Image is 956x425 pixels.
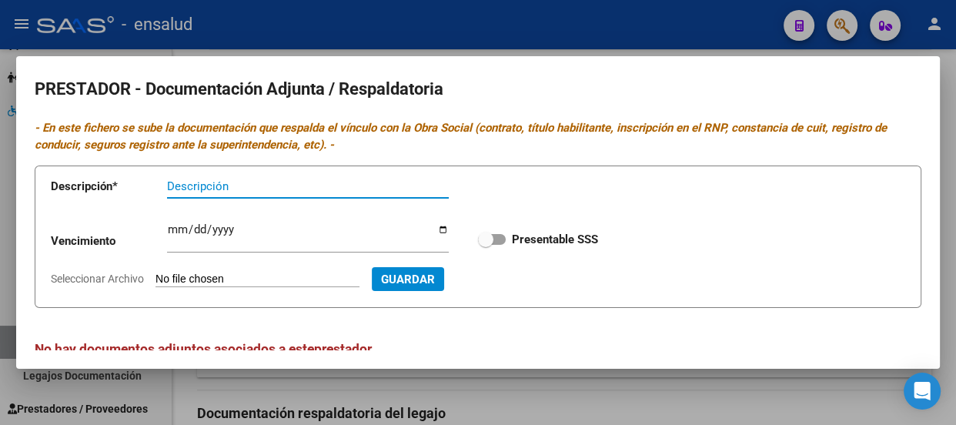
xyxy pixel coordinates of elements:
[512,233,598,246] strong: Presentable SSS
[51,233,167,250] p: Vencimiento
[372,267,444,291] button: Guardar
[381,273,435,286] span: Guardar
[35,339,921,359] h3: No hay documentos adjuntos asociados a este
[35,75,921,104] h2: PRESTADOR - Documentación Adjunta / Respaldatoria
[35,121,887,152] i: - En este fichero se sube la documentación que respalda el vínculo con la Obra Social (contrato, ...
[314,341,372,356] span: prestador
[904,373,941,410] div: Open Intercom Messenger
[51,178,167,196] p: Descripción
[51,273,144,285] span: Seleccionar Archivo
